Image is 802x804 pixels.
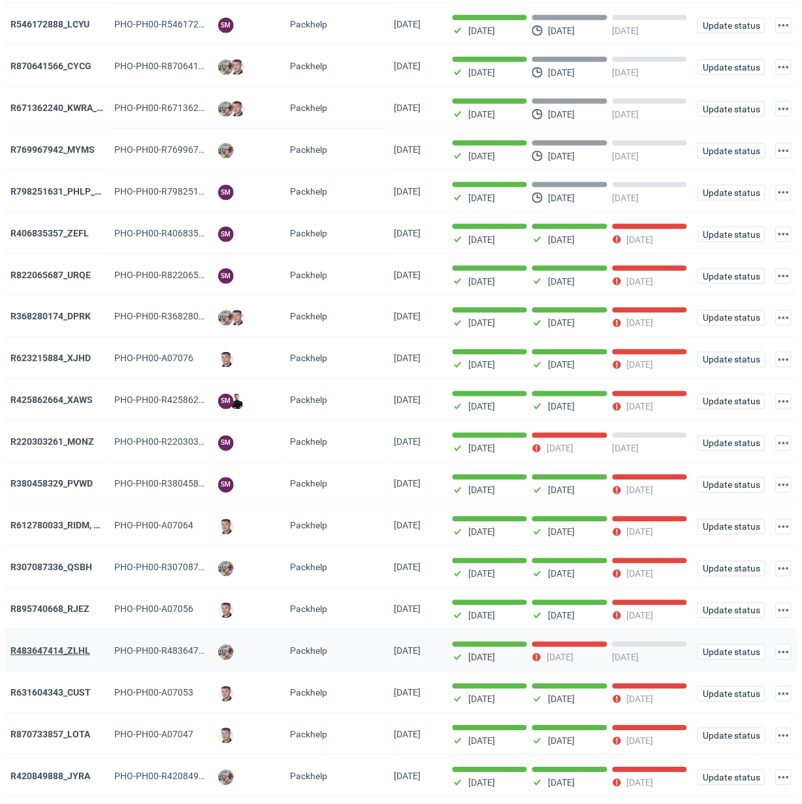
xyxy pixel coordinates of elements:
[10,270,91,280] strong: R822065687_URQE
[468,611,495,621] p: [DATE]
[10,19,89,29] a: R546172888_LCYU
[290,604,327,615] span: Packhelp
[468,736,495,747] p: [DATE]
[548,402,575,412] p: [DATE]
[703,188,760,197] span: Update status
[703,773,760,782] span: Update status
[703,481,760,490] span: Update status
[627,611,654,621] p: [DATE]
[548,736,575,747] p: [DATE]
[548,569,575,579] p: [DATE]
[10,312,91,322] a: R368280174_DPRK
[394,186,421,197] span: 20/08/2025
[627,276,654,287] p: [DATE]
[394,479,421,489] span: 04/08/2025
[698,519,765,535] button: Update status
[394,103,421,113] span: 25/08/2025
[10,730,90,740] a: R870733857_LOTA
[114,604,193,615] span: PHO-PH00-A07056
[394,562,421,573] span: 01/08/2025
[776,603,792,619] button: Actions
[10,395,93,406] a: R425862664_XAWS
[114,437,244,447] span: PHO-PH00-R220303261_MONZ
[218,352,234,368] img: Maciej Sikora
[394,521,421,531] span: 01/08/2025
[698,770,765,786] button: Update status
[229,394,245,410] img: Tomasz Kubiak
[698,185,765,201] button: Update status
[703,63,760,72] span: Update status
[548,527,575,538] p: [DATE]
[290,353,327,364] span: Packhelp
[468,67,495,78] p: [DATE]
[703,146,760,155] span: Update status
[548,25,575,36] p: [DATE]
[548,360,575,370] p: [DATE]
[627,485,654,496] p: [DATE]
[698,352,765,368] button: Update status
[10,688,91,698] a: R631604343_CUST
[698,268,765,284] button: Update status
[698,728,765,744] button: Update status
[698,603,765,619] button: Update status
[776,728,792,744] button: Actions
[114,646,240,656] span: PHO-PH00-R483647414_ZLHL
[468,778,495,788] p: [DATE]
[10,353,91,364] strong: R623215884_XJHD
[703,690,760,699] span: Update status
[548,611,575,621] p: [DATE]
[218,561,234,577] img: Michał Palasek
[290,562,327,573] span: Packhelp
[776,645,792,660] button: Actions
[703,439,760,448] span: Update status
[10,437,94,447] strong: R220303261_MONZ
[703,21,760,30] span: Update status
[776,686,792,702] button: Actions
[10,144,95,155] a: R769967942_MYMS
[290,521,327,531] span: Packhelp
[548,109,575,120] p: [DATE]
[627,402,654,412] p: [DATE]
[218,477,234,493] figcaption: SM
[114,312,242,322] span: PHO-PH00-R368280174_DPRK
[394,730,421,740] span: 30/07/2025
[10,604,89,615] a: R895740668_RJEZ
[10,103,146,113] a: R671362240_KWRA_QIOQ_ZFHA
[114,270,242,280] span: PHO-PH00-R822065687_URQE
[613,652,639,663] p: [DATE]
[776,143,792,159] button: Actions
[290,144,327,155] span: Packhelp
[468,485,495,496] p: [DATE]
[218,101,234,117] img: Michał Palasek
[703,732,760,741] span: Update status
[627,234,654,245] p: [DATE]
[468,694,495,705] p: [DATE]
[218,268,234,284] figcaption: SM
[10,646,90,656] a: R483647414_ZLHL
[10,228,89,238] a: R406835357_ZEFL
[10,521,146,531] a: R612780033_RIDM, DEMO, SMPJ
[290,312,327,322] span: Packhelp
[218,18,234,33] figcaption: SM
[10,771,90,782] a: R420849888_JYRA
[468,652,495,663] p: [DATE]
[114,103,297,113] span: PHO-PH00-R671362240_KWRA_QIOQ_ZFHA
[218,686,234,702] img: Maciej Sikora
[698,561,765,577] button: Update status
[776,310,792,326] button: Actions
[548,485,575,496] p: [DATE]
[218,227,234,242] figcaption: SM
[10,479,93,489] strong: R380458329_PVWD
[468,276,495,287] p: [DATE]
[698,436,765,451] button: Update status
[776,770,792,786] button: Actions
[290,228,327,238] span: Packhelp
[703,606,760,615] span: Update status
